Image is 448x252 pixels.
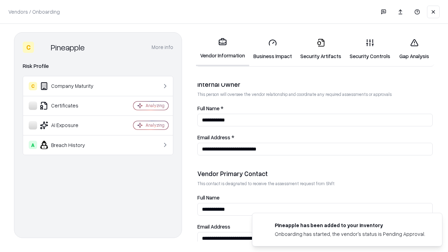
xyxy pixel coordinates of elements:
div: Pineapple has been added to your inventory [275,222,425,229]
div: Risk Profile [23,62,173,70]
div: C [23,42,34,53]
label: Full Name [197,195,433,200]
p: This person will oversee the vendor relationship and coordinate any required assessments or appro... [197,91,433,97]
div: C [29,82,37,90]
div: Analyzing [146,122,164,128]
div: Internal Owner [197,80,433,89]
div: Company Maturity [29,82,112,90]
div: Vendor Primary Contact [197,169,433,178]
div: Analyzing [146,103,164,108]
div: Pineapple [51,42,85,53]
button: More info [152,41,173,54]
a: Security Controls [345,33,394,65]
div: A [29,141,37,149]
img: Pineapple [37,42,48,53]
label: Full Name * [197,106,433,111]
a: Vendor Information [196,32,249,66]
label: Email Address * [197,135,433,140]
div: Onboarding has started, the vendor's status is Pending Approval. [275,230,425,238]
p: This contact is designated to receive the assessment request from Shift [197,181,433,187]
a: Business Impact [249,33,296,65]
div: Certificates [29,101,112,110]
div: AI Exposure [29,121,112,129]
label: Email Address [197,224,433,229]
p: Vendors / Onboarding [8,8,60,15]
img: pineappleenergy.com [261,222,269,230]
a: Security Artifacts [296,33,345,65]
div: Breach History [29,141,112,149]
a: Gap Analysis [394,33,434,65]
